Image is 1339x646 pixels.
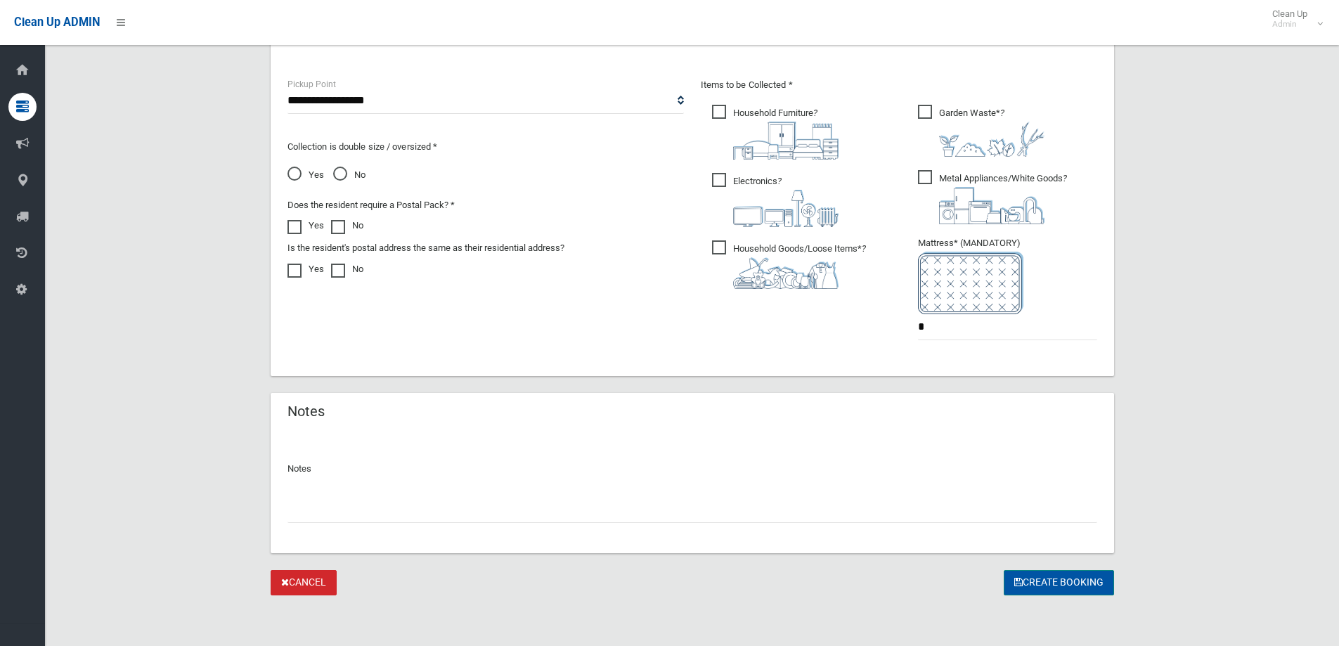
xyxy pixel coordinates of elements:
[287,240,564,257] label: Is the resident's postal address the same as their residential address?
[733,108,839,160] i: ?
[939,122,1044,157] img: 4fd8a5c772b2c999c83690221e5242e0.png
[733,190,839,227] img: 394712a680b73dbc3d2a6a3a7ffe5a07.png
[287,167,324,183] span: Yes
[1272,19,1307,30] small: Admin
[918,238,1097,314] span: Mattress* (MANDATORY)
[918,170,1067,224] span: Metal Appliances/White Goods
[733,122,839,160] img: aa9efdbe659d29b613fca23ba79d85cb.png
[287,138,684,155] p: Collection is double size / oversized *
[287,460,1097,477] p: Notes
[712,105,839,160] span: Household Furniture
[918,252,1023,314] img: e7408bece873d2c1783593a074e5cb2f.png
[733,257,839,289] img: b13cc3517677393f34c0a387616ef184.png
[701,77,1097,93] p: Items to be Collected *
[287,217,324,234] label: Yes
[271,570,337,596] a: Cancel
[333,167,366,183] span: No
[939,187,1044,224] img: 36c1b0289cb1767239cdd3de9e694f19.png
[331,261,363,278] label: No
[939,173,1067,224] i: ?
[287,261,324,278] label: Yes
[271,398,342,425] header: Notes
[14,15,100,29] span: Clean Up ADMIN
[733,176,839,227] i: ?
[712,240,866,289] span: Household Goods/Loose Items*
[712,173,839,227] span: Electronics
[287,197,455,214] label: Does the resident require a Postal Pack? *
[331,217,363,234] label: No
[733,243,866,289] i: ?
[1004,570,1114,596] button: Create Booking
[918,105,1044,157] span: Garden Waste*
[939,108,1044,157] i: ?
[1265,8,1321,30] span: Clean Up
